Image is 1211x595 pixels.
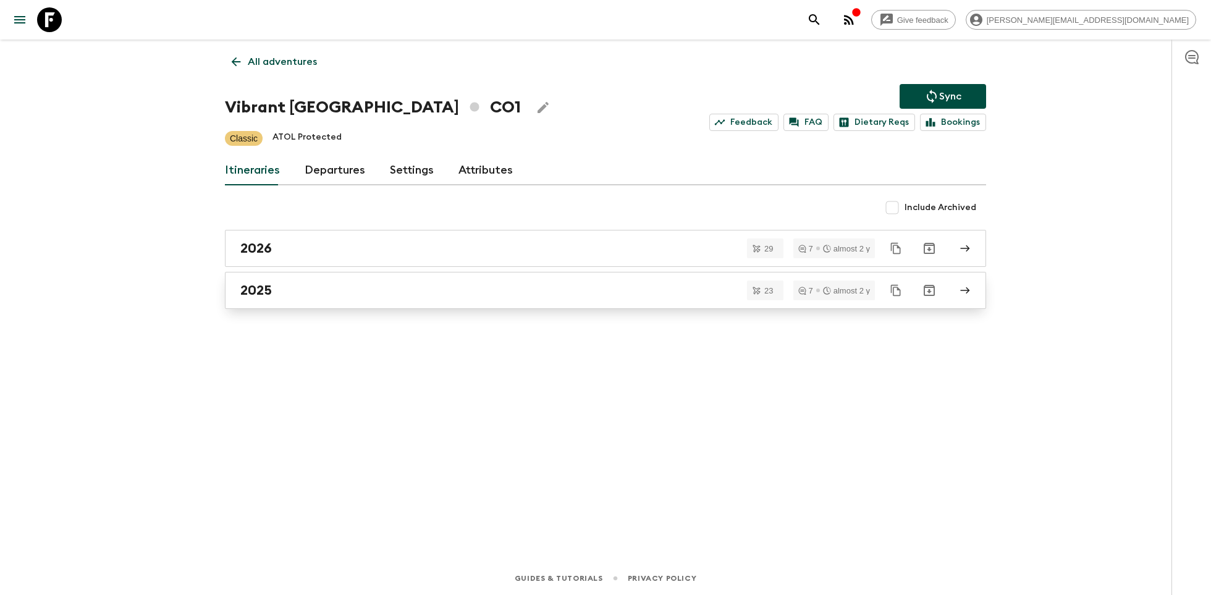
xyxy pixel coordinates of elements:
[272,131,342,146] p: ATOL Protected
[890,15,955,25] span: Give feedback
[225,272,986,309] a: 2025
[230,132,258,145] p: Classic
[871,10,956,30] a: Give feedback
[757,245,780,253] span: 29
[709,114,778,131] a: Feedback
[885,237,907,260] button: Duplicate
[225,49,324,74] a: All adventures
[7,7,32,32] button: menu
[458,156,513,185] a: Attributes
[798,245,813,253] div: 7
[885,279,907,302] button: Duplicate
[823,287,870,295] div: almost 2 y
[798,287,813,295] div: 7
[240,282,272,298] h2: 2025
[980,15,1196,25] span: [PERSON_NAME][EMAIL_ADDRESS][DOMAIN_NAME]
[900,84,986,109] button: Sync adventure departures to the booking engine
[757,287,780,295] span: 23
[917,236,942,261] button: Archive
[515,572,603,585] a: Guides & Tutorials
[833,114,915,131] a: Dietary Reqs
[531,95,555,120] button: Edit Adventure Title
[905,201,976,214] span: Include Archived
[305,156,365,185] a: Departures
[802,7,827,32] button: search adventures
[920,114,986,131] a: Bookings
[966,10,1196,30] div: [PERSON_NAME][EMAIL_ADDRESS][DOMAIN_NAME]
[783,114,829,131] a: FAQ
[225,95,521,120] h1: Vibrant [GEOGRAPHIC_DATA] CO1
[628,572,696,585] a: Privacy Policy
[917,278,942,303] button: Archive
[240,240,272,256] h2: 2026
[939,89,961,104] p: Sync
[823,245,870,253] div: almost 2 y
[390,156,434,185] a: Settings
[225,156,280,185] a: Itineraries
[248,54,317,69] p: All adventures
[225,230,986,267] a: 2026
